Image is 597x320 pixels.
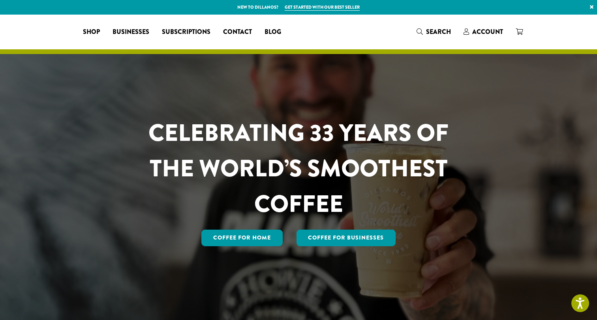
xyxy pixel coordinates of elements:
span: Businesses [113,27,149,37]
a: Shop [77,26,106,38]
span: Blog [265,27,281,37]
a: Search [410,25,457,38]
a: Coffee for Home [201,230,283,246]
span: Shop [83,27,100,37]
span: Contact [223,27,252,37]
a: Get started with our best seller [285,4,360,11]
span: Subscriptions [162,27,210,37]
a: Coffee For Businesses [297,230,396,246]
span: Account [472,27,503,36]
span: Search [426,27,451,36]
h1: CELEBRATING 33 YEARS OF THE WORLD’S SMOOTHEST COFFEE [125,115,472,222]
